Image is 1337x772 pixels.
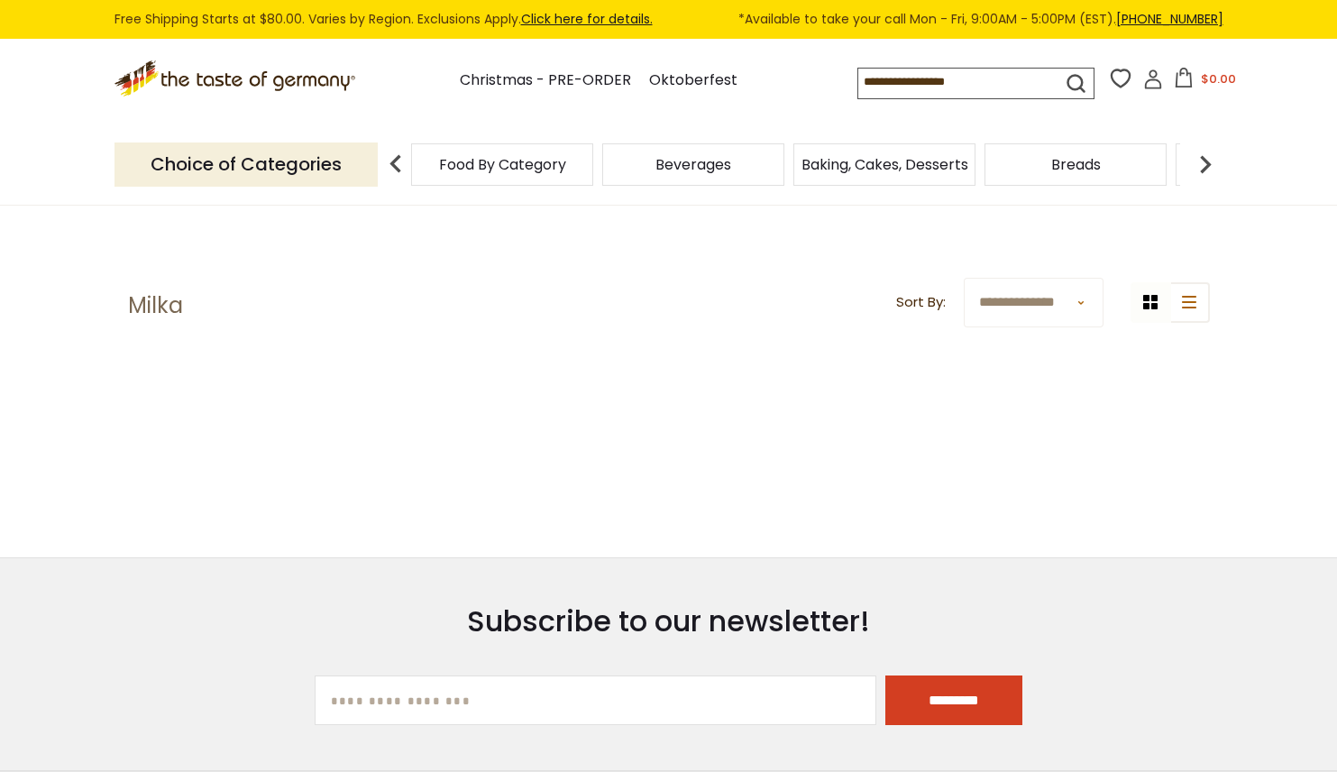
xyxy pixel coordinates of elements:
[649,69,737,93] a: Oktoberfest
[114,9,1223,30] div: Free Shipping Starts at $80.00. Varies by Region. Exclusions Apply.
[315,603,1023,639] h3: Subscribe to our newsletter!
[738,9,1223,30] span: *Available to take your call Mon - Fri, 9:00AM - 5:00PM (EST).
[1201,70,1236,87] span: $0.00
[378,146,414,182] img: previous arrow
[655,158,731,171] a: Beverages
[896,291,946,314] label: Sort By:
[114,142,378,187] p: Choice of Categories
[801,158,968,171] a: Baking, Cakes, Desserts
[521,10,653,28] a: Click here for details.
[439,158,566,171] a: Food By Category
[1187,146,1223,182] img: next arrow
[128,292,183,319] h1: Milka
[1051,158,1101,171] a: Breads
[1167,68,1243,95] button: $0.00
[460,69,631,93] a: Christmas - PRE-ORDER
[1116,10,1223,28] a: [PHONE_NUMBER]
